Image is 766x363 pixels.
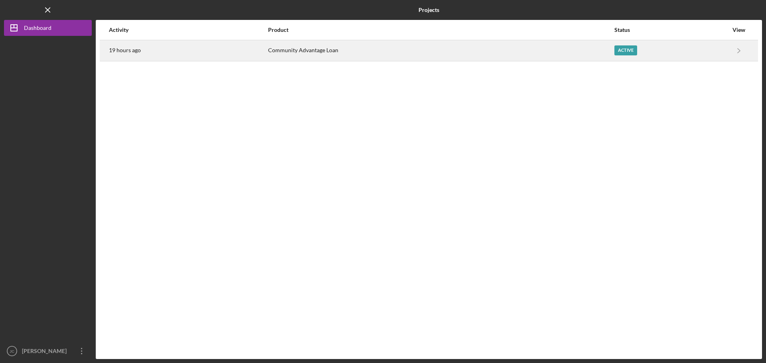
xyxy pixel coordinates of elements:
div: Activity [109,27,267,33]
div: Community Advantage Loan [268,41,613,61]
div: Status [614,27,728,33]
button: Dashboard [4,20,92,36]
div: Active [614,45,637,55]
div: View [729,27,749,33]
button: JC[PERSON_NAME] [4,343,92,359]
div: Product [268,27,613,33]
div: Dashboard [24,20,51,38]
time: 2025-08-19 19:31 [109,47,141,53]
div: [PERSON_NAME] [20,343,72,361]
text: JC [10,349,14,353]
b: Projects [419,7,439,13]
